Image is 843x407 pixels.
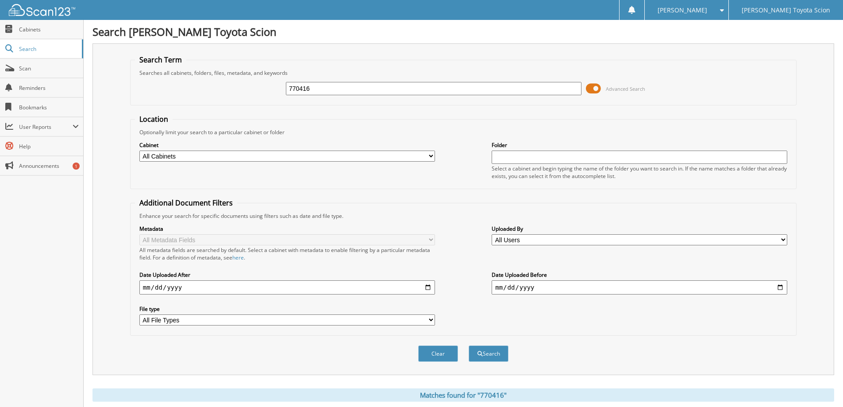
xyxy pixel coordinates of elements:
[19,143,79,150] span: Help
[492,141,787,149] label: Folder
[19,26,79,33] span: Cabinets
[139,246,435,261] div: All metadata fields are searched by default. Select a cabinet with metadata to enable filtering b...
[135,212,792,220] div: Enhance your search for specific documents using filters such as date and file type.
[742,8,830,13] span: [PERSON_NAME] Toyota Scion
[135,114,173,124] legend: Location
[19,123,73,131] span: User Reports
[19,104,79,111] span: Bookmarks
[418,345,458,362] button: Clear
[92,24,834,39] h1: Search [PERSON_NAME] Toyota Scion
[9,4,75,16] img: scan123-logo-white.svg
[19,45,77,53] span: Search
[135,198,237,208] legend: Additional Document Filters
[469,345,508,362] button: Search
[139,225,435,233] label: Metadata
[139,141,435,149] label: Cabinet
[19,84,79,92] span: Reminders
[73,163,80,170] div: 1
[135,128,792,136] div: Optionally limit your search to a particular cabinet or folder
[232,254,244,261] a: here
[139,305,435,313] label: File type
[139,280,435,295] input: start
[135,69,792,77] div: Searches all cabinets, folders, files, metadata, and keywords
[19,162,79,170] span: Announcements
[492,225,787,233] label: Uploaded By
[492,165,787,180] div: Select a cabinet and begin typing the name of the folder you want to search in. If the name match...
[19,65,79,72] span: Scan
[492,280,787,295] input: end
[492,271,787,279] label: Date Uploaded Before
[139,271,435,279] label: Date Uploaded After
[92,388,834,402] div: Matches found for "770416"
[606,85,645,92] span: Advanced Search
[135,55,186,65] legend: Search Term
[658,8,707,13] span: [PERSON_NAME]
